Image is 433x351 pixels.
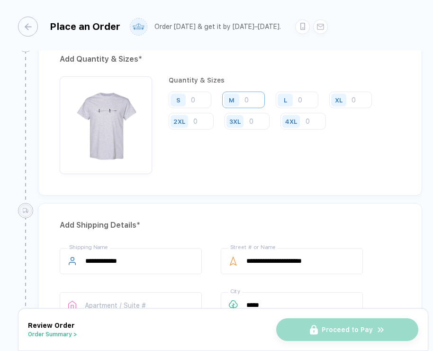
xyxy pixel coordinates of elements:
[154,23,281,31] div: Order [DATE] & get it by [DATE]–[DATE].
[28,331,77,338] button: Order Summary >
[64,81,147,164] img: aa43e5c8-b851-4007-a549-b0fd657c8e1b_nt_front_1759256433903.jpg
[130,18,147,35] img: user profile
[335,96,343,103] div: XL
[50,21,120,32] div: Place an Order
[169,76,400,84] div: Quantity & Sizes
[28,322,75,329] span: Review Order
[60,218,400,233] div: Add Shipping Details
[60,52,400,67] div: Add Quantity & Sizes
[173,118,185,125] div: 2XL
[285,118,297,125] div: 4XL
[229,118,241,125] div: 3XL
[284,96,287,103] div: L
[229,96,235,103] div: M
[176,96,180,103] div: S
